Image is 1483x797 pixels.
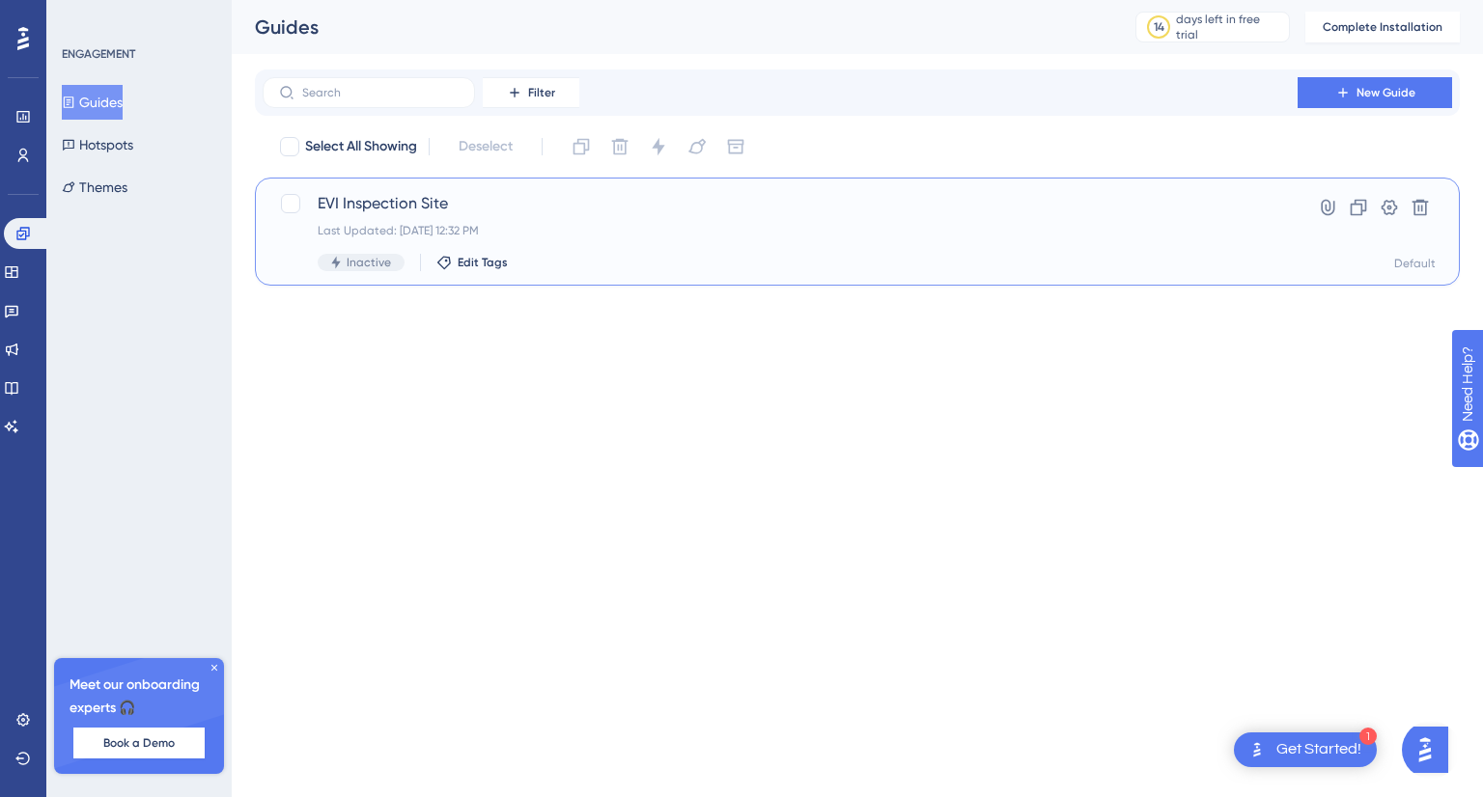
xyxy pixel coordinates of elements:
button: Themes [62,170,127,205]
iframe: UserGuiding AI Assistant Launcher [1402,721,1460,779]
div: Last Updated: [DATE] 12:32 PM [318,223,1243,238]
span: Edit Tags [458,255,508,270]
img: launcher-image-alternative-text [1245,738,1269,761]
span: Meet our onboarding experts 🎧 [70,673,209,720]
span: Filter [528,85,555,100]
button: Filter [483,77,579,108]
span: New Guide [1357,85,1415,100]
button: New Guide [1298,77,1452,108]
button: Complete Installation [1305,12,1460,42]
div: Default [1394,256,1436,271]
div: Open Get Started! checklist, remaining modules: 1 [1234,732,1377,767]
input: Search [302,86,459,99]
div: Get Started! [1276,739,1361,760]
div: 14 [1154,19,1164,35]
span: Book a Demo [103,735,175,751]
div: 1 [1359,728,1377,745]
button: Guides [62,85,123,120]
span: Select All Showing [305,135,417,158]
span: Need Help? [45,5,121,28]
div: days left in free trial [1176,12,1283,42]
button: Book a Demo [73,728,205,758]
span: Complete Installation [1323,19,1442,35]
button: Hotspots [62,127,133,162]
span: EVI Inspection Site [318,192,1243,215]
button: Deselect [441,129,530,164]
button: Edit Tags [436,255,508,270]
div: ENGAGEMENT [62,46,135,62]
span: Deselect [459,135,513,158]
div: Guides [255,14,1087,41]
span: Inactive [347,255,391,270]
